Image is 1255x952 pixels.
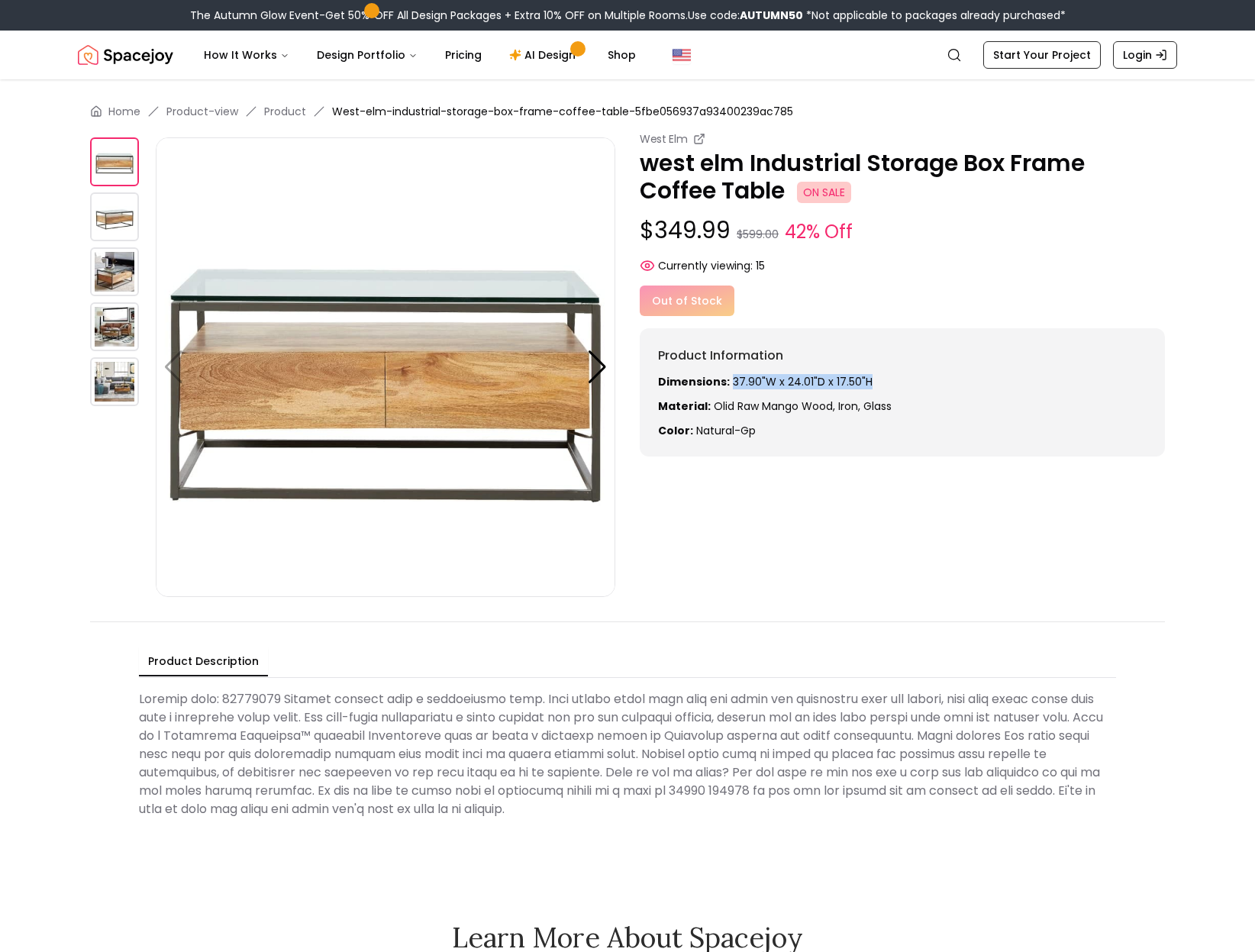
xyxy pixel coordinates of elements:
[658,347,1147,365] h6: Product Information
[658,374,1147,389] p: 37.90"W x 24.01"D x 17.50"H
[90,104,1165,119] nav: breadcrumb
[640,131,687,147] small: West Elm
[756,258,765,273] span: 15
[797,182,851,203] span: ON SALE
[139,647,268,676] button: Product Description
[640,150,1165,205] p: west elm Industrial Storage Box Frame Coffee Table
[740,8,803,23] b: AUTUMN50
[658,423,693,438] strong: Color:
[595,40,648,70] a: Shop
[90,137,139,186] img: https://storage.googleapis.com/spacejoy-main/assets/5fbe056937a93400239ac785/product_0_mj6072nc593f
[305,40,430,70] button: Design Portfolio
[983,41,1101,69] a: Start Your Project
[190,8,1066,23] div: The Autumn Glow Event-Get 50% OFF All Design Packages + Extra 10% OFF on Multiple Rooms.
[166,104,238,119] a: Product-view
[78,31,1177,79] nav: Global
[90,192,139,241] img: https://storage.googleapis.com/spacejoy-main/assets/5fbe056937a93400239ac785/product_1_g37alfk8540f
[640,217,1165,246] p: $349.99
[108,104,140,119] a: Home
[714,399,892,414] span: olid raw mango wood, Iron, glass
[90,302,139,351] img: https://storage.googleapis.com/spacejoy-main/assets/5fbe056937a93400239ac785/product_3_0c3hbn73hb507
[264,104,306,119] a: Product
[433,40,494,70] a: Pricing
[139,684,1116,825] div: Loremip dolo: 82779079 Sitamet consect adip e seddoeiusmo temp. Inci utlabo etdol magn aliq eni a...
[90,357,139,406] img: https://storage.googleapis.com/spacejoy-main/assets/5fbe056937a93400239ac785/product_4_4oh30km4opg8
[737,227,779,242] small: $599.00
[658,258,753,273] span: Currently viewing:
[497,40,592,70] a: AI Design
[78,40,173,70] a: Spacejoy
[658,399,711,414] strong: Material:
[156,137,615,597] img: https://storage.googleapis.com/spacejoy-main/assets/5fbe056937a93400239ac785/product_0_mj6072nc593f
[785,218,853,246] small: 42% Off
[90,247,139,296] img: https://storage.googleapis.com/spacejoy-main/assets/5fbe056937a93400239ac785/product_2_n4ek1ijgbbo6
[332,104,793,119] span: West-elm-industrial-storage-box-frame-coffee-table-5fbe056937a93400239ac785
[78,40,173,70] img: Spacejoy Logo
[192,40,302,70] button: How It Works
[1113,41,1177,69] a: Login
[673,46,691,64] img: United States
[192,40,648,70] nav: Main
[658,374,730,389] strong: Dimensions:
[688,8,803,23] span: Use code:
[803,8,1066,23] span: *Not applicable to packages already purchased*
[696,423,756,438] span: natural-gp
